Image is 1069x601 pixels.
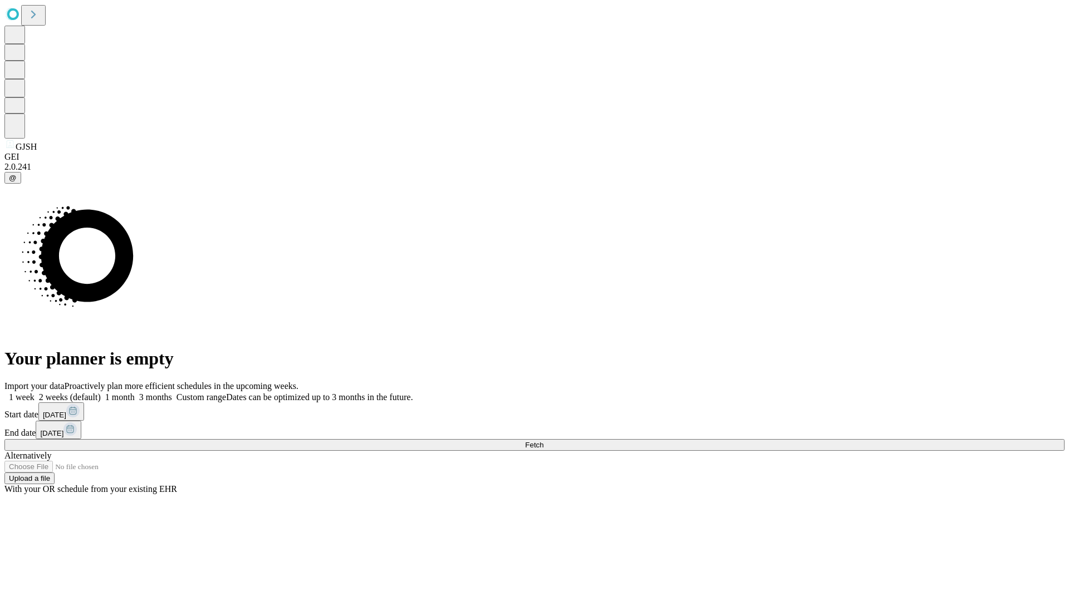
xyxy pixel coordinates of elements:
span: 2 weeks (default) [39,392,101,402]
span: Dates can be optimized up to 3 months in the future. [226,392,413,402]
div: GEI [4,152,1065,162]
button: Upload a file [4,472,55,484]
h1: Your planner is empty [4,348,1065,369]
span: Proactively plan more efficient schedules in the upcoming weeks. [65,381,298,391]
span: @ [9,174,17,182]
button: @ [4,172,21,184]
span: [DATE] [40,429,63,437]
div: End date [4,421,1065,439]
div: Start date [4,402,1065,421]
span: 3 months [139,392,172,402]
span: Import your data [4,381,65,391]
span: Custom range [176,392,226,402]
span: GJSH [16,142,37,151]
span: [DATE] [43,411,66,419]
button: [DATE] [38,402,84,421]
span: With your OR schedule from your existing EHR [4,484,177,494]
span: Alternatively [4,451,51,460]
button: [DATE] [36,421,81,439]
span: Fetch [525,441,543,449]
div: 2.0.241 [4,162,1065,172]
span: 1 week [9,392,35,402]
button: Fetch [4,439,1065,451]
span: 1 month [105,392,135,402]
